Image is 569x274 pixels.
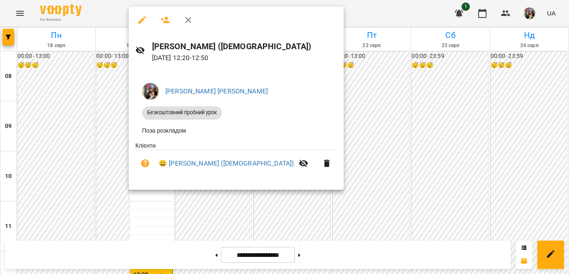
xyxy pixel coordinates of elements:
[135,123,337,138] li: Поза розкладом
[135,141,337,180] ul: Клієнти
[142,109,222,116] span: Безкоштовний пробний урок
[135,153,155,173] button: Візит ще не сплачено. Додати оплату?
[165,87,268,95] a: [PERSON_NAME] [PERSON_NAME]
[152,53,337,63] p: [DATE] 12:20 - 12:50
[159,158,294,168] a: 😀 [PERSON_NAME] ([DEMOGRAPHIC_DATA])
[142,83,159,100] img: 497ea43cfcb3904c6063eaf45c227171.jpeg
[152,40,337,53] h6: [PERSON_NAME] ([DEMOGRAPHIC_DATA])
